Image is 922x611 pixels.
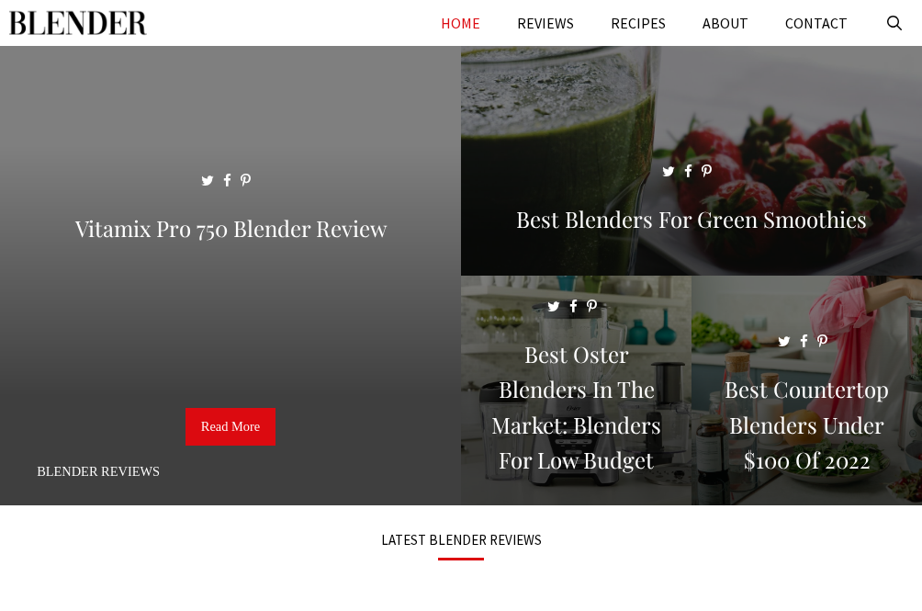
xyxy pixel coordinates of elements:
a: Best Oster Blenders in the Market: Blenders for Low Budget [461,483,691,502]
a: Best Countertop Blenders Under $100 of 2022 [691,483,922,502]
a: Read More [186,408,275,447]
a: Blender Reviews [37,464,160,479]
a: Best Blenders for Green Smoothies [461,254,922,272]
h3: LATEST BLENDER REVIEWS [23,533,899,547]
